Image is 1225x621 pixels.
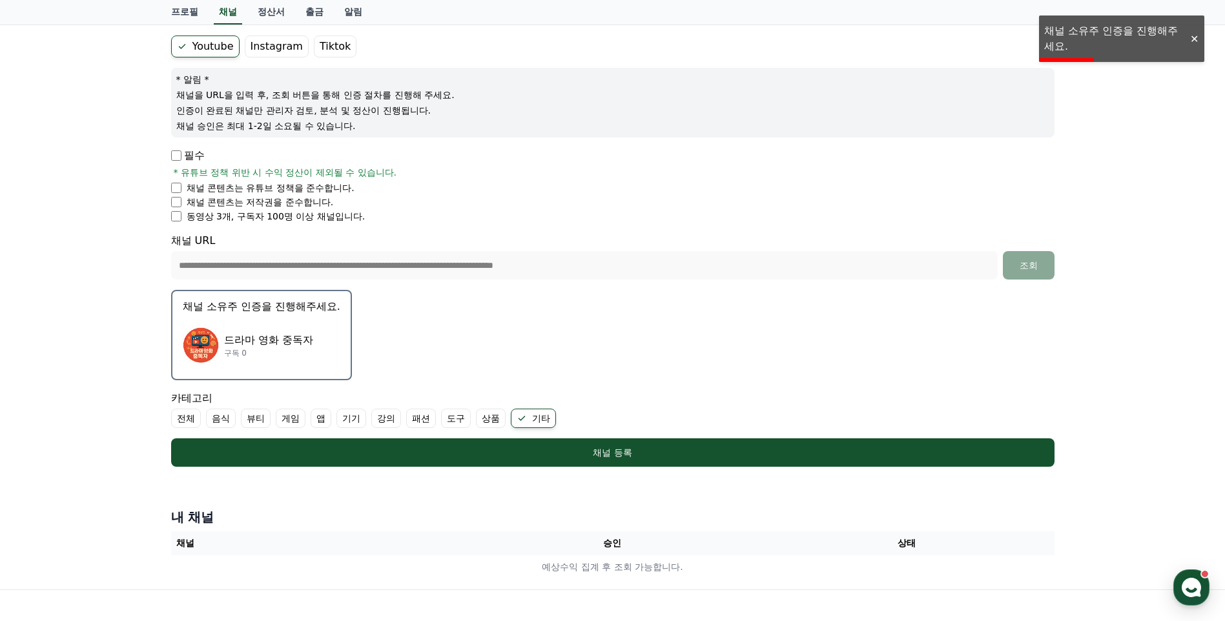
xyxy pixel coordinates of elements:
[336,409,366,428] label: 기기
[187,210,365,223] p: 동영상 3개, 구독자 100명 이상 채널입니다.
[85,409,167,442] a: 대화
[171,508,1055,526] h4: 내 채널
[314,36,356,57] label: Tiktok
[224,348,313,358] p: 구독 0
[476,409,506,428] label: 상품
[441,409,471,428] label: 도구
[241,409,271,428] label: 뷰티
[171,148,205,163] p: 필수
[197,446,1029,459] div: 채널 등록
[171,391,1055,428] div: 카테고리
[171,290,352,380] button: 채널 소유주 인증을 진행해주세요. 드라마 영화 중독자 드라마 영화 중독자 구독 0
[245,36,309,57] label: Instagram
[206,409,236,428] label: 음식
[276,409,305,428] label: 게임
[1008,259,1049,272] div: 조회
[465,531,759,555] th: 승인
[176,88,1049,101] p: 채널을 URL을 입력 후, 조회 버튼을 통해 인증 절차를 진행해 주세요.
[176,104,1049,117] p: 인증이 완료된 채널만 관리자 검토, 분석 및 정산이 진행됩니다.
[371,409,401,428] label: 강의
[4,409,85,442] a: 홈
[171,233,1055,280] div: 채널 URL
[118,429,134,440] span: 대화
[224,332,313,348] p: 드라마 영화 중독자
[311,409,331,428] label: 앱
[167,409,248,442] a: 설정
[183,299,340,314] p: 채널 소유주 인증을 진행해주세요.
[171,438,1055,467] button: 채널 등록
[511,409,556,428] label: 기타
[187,181,355,194] p: 채널 콘텐츠는 유튜브 정책을 준수합니다.
[406,409,436,428] label: 패션
[200,429,215,439] span: 설정
[187,196,334,209] p: 채널 콘텐츠는 저작권을 준수합니다.
[41,429,48,439] span: 홈
[174,166,397,179] span: * 유튜브 정책 위반 시 수익 정산이 제외될 수 있습니다.
[183,327,219,363] img: 드라마 영화 중독자
[171,36,240,57] label: Youtube
[171,531,466,555] th: 채널
[759,531,1054,555] th: 상태
[176,119,1049,132] p: 채널 승인은 최대 1-2일 소요될 수 있습니다.
[171,409,201,428] label: 전체
[1003,251,1055,280] button: 조회
[171,555,1055,579] td: 예상수익 집계 후 조회 가능합니다.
